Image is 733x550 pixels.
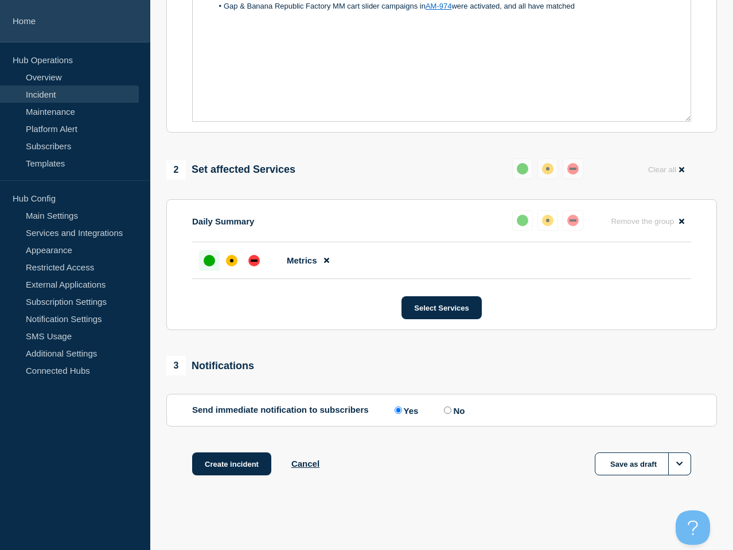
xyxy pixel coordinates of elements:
button: Save as draft [595,452,691,475]
span: Metrics [287,255,317,265]
input: Yes [395,406,402,414]
label: Yes [392,405,419,416]
div: down [567,215,579,226]
p: Send immediate notification to subscribers [192,405,369,416]
span: Remove the group [611,217,674,226]
button: Clear all [641,158,691,181]
div: affected [542,215,553,226]
div: affected [226,255,237,266]
button: up [512,210,533,231]
button: affected [537,158,558,179]
div: up [204,255,215,266]
button: Options [668,452,691,475]
span: 2 [166,160,186,180]
button: Select Services [401,296,481,319]
div: Notifications [166,356,254,375]
input: No [444,406,451,414]
li: Gap & Banana Republic Factory MM cart slider campaigns in were activated, and all have matched [213,1,683,11]
a: AM-974 [426,2,452,10]
div: Send immediate notification to subscribers [192,405,691,416]
iframe: Help Scout Beacon - Open [676,510,710,545]
p: Daily Summary [192,216,254,226]
div: down [567,163,579,175]
button: Create incident [192,452,271,475]
div: down [248,255,260,266]
span: 3 [166,356,186,375]
div: affected [542,163,553,175]
button: down [563,210,583,231]
div: up [517,163,528,175]
label: No [441,405,465,416]
button: up [512,158,533,179]
button: Remove the group [604,210,691,233]
button: down [563,158,583,179]
button: affected [537,210,558,231]
div: up [517,215,528,226]
div: Set affected Services [166,160,295,180]
button: Cancel [291,459,319,468]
